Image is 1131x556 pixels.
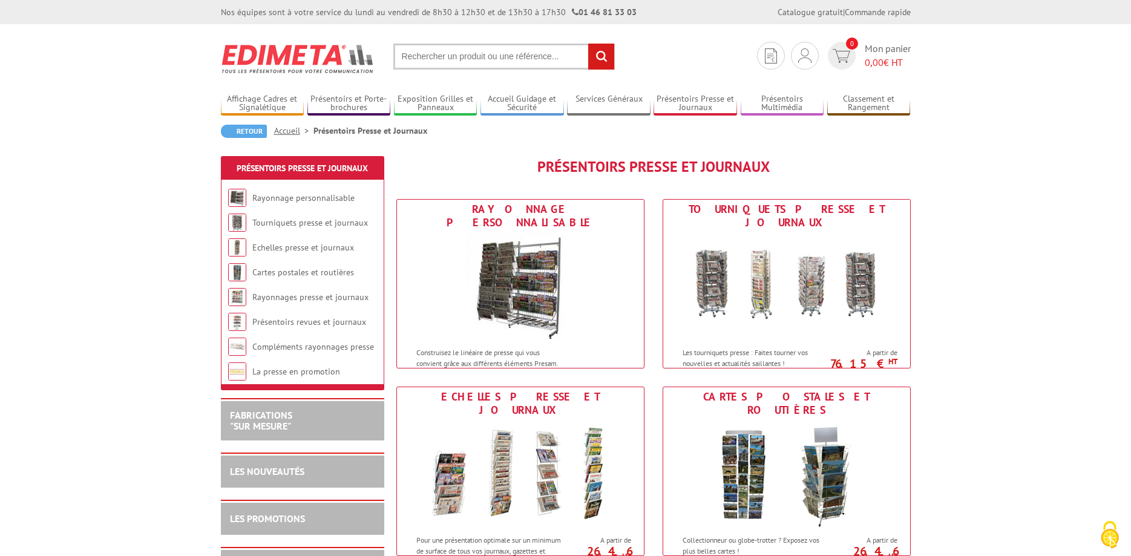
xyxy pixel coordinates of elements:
img: Cartes postales et routières [675,420,899,529]
input: Rechercher un produit ou une référence... [393,44,615,70]
span: 0,00 [865,56,883,68]
div: | [778,6,911,18]
a: Présentoirs Presse et Journaux [237,163,368,174]
p: 76.15 € [830,360,897,367]
img: Cartes postales et routières [228,263,246,281]
span: A partir de [569,535,631,545]
div: Tourniquets presse et journaux [666,203,907,229]
img: Tourniquets presse et journaux [228,214,246,232]
a: Présentoirs revues et journaux [252,316,366,327]
a: Présentoirs Multimédia [741,94,824,114]
a: Commande rapide [845,7,911,18]
a: Présentoirs Presse et Journaux [654,94,737,114]
img: Rayonnage personnalisable [228,189,246,207]
div: Echelles presse et journaux [400,390,641,417]
div: Nos équipes sont à votre service du lundi au vendredi de 8h30 à 12h30 et de 13h30 à 17h30 [221,6,637,18]
a: devis rapide 0 Mon panier 0,00€ HT [825,42,911,70]
a: FABRICATIONS"Sur Mesure" [230,409,292,432]
a: La presse en promotion [252,366,340,377]
a: Tourniquets presse et journaux [252,217,368,228]
div: Cartes postales et routières [666,390,907,417]
strong: 01 46 81 33 03 [572,7,637,18]
span: A partir de [836,535,897,545]
a: Rayonnage personnalisable [252,192,355,203]
a: Tourniquets presse et journaux Tourniquets presse et journaux Les tourniquets presse : Faites tou... [663,199,911,368]
div: Rayonnage personnalisable [400,203,641,229]
span: € HT [865,56,911,70]
span: Mon panier [865,42,911,70]
a: Accueil [274,125,313,136]
span: 0 [846,38,858,50]
button: Cookies (fenêtre modale) [1089,515,1131,556]
sup: HT [888,356,897,367]
img: devis rapide [765,48,777,64]
a: Services Généraux [567,94,651,114]
a: Echelles presse et journaux [252,242,354,253]
a: Retour [221,125,267,138]
img: Tourniquets presse et journaux [675,232,899,341]
p: Collectionneur ou globe-trotter ? Exposez vos plus belles cartes ! [683,535,833,555]
a: Affichage Cadres et Signalétique [221,94,304,114]
a: Présentoirs et Porte-brochures [307,94,391,114]
p: Construisez le linéaire de presse qui vous convient grâce aux différents éléments Presam. [416,347,566,368]
a: Rayonnages presse et journaux [252,292,369,303]
img: devis rapide [833,49,850,63]
a: Classement et Rangement [827,94,911,114]
a: Cartes postales et routières [252,267,354,278]
a: Catalogue gratuit [778,7,843,18]
p: Les tourniquets presse : Faites tourner vos nouvelles et actualités saillantes ! [683,347,833,368]
a: Cartes postales et routières Cartes postales et routières Collectionneur ou globe-trotter ? Expos... [663,387,911,556]
img: Présentoirs revues et journaux [228,313,246,331]
img: Cookies (fenêtre modale) [1095,520,1125,550]
input: rechercher [588,44,614,70]
span: A partir de [836,348,897,358]
img: Echelles presse et journaux [228,238,246,257]
a: Rayonnage personnalisable Rayonnage personnalisable Construisez le linéaire de presse qui vous co... [396,199,644,368]
li: Présentoirs Presse et Journaux [313,125,427,137]
a: Echelles presse et journaux Echelles presse et journaux Pour une présentation optimale sur un min... [396,387,644,556]
img: Echelles presse et journaux [408,420,632,529]
a: Compléments rayonnages presse [252,341,374,352]
a: Exposition Grilles et Panneaux [394,94,477,114]
img: Rayonnage personnalisable [466,232,575,341]
a: Accueil Guidage et Sécurité [480,94,564,114]
img: La presse en promotion [228,362,246,381]
img: Rayonnages presse et journaux [228,288,246,306]
img: Edimeta [221,36,375,81]
img: Compléments rayonnages presse [228,338,246,356]
img: devis rapide [798,48,811,63]
h1: Présentoirs Presse et Journaux [396,159,911,175]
